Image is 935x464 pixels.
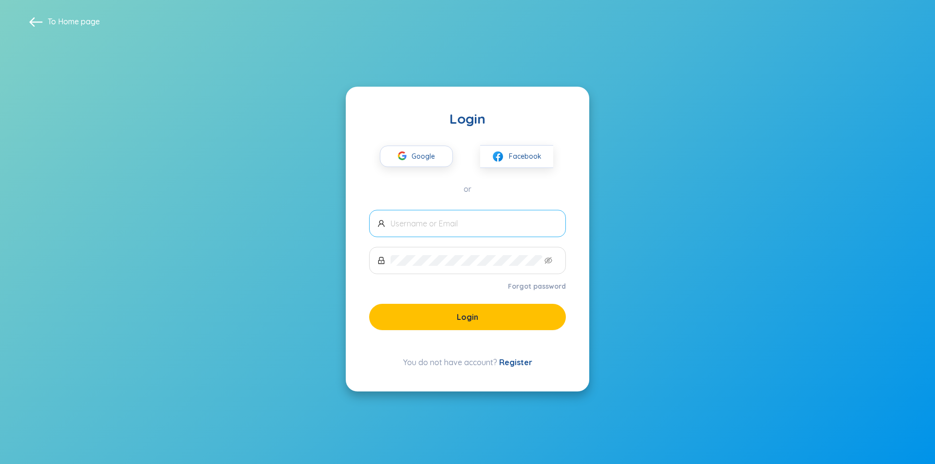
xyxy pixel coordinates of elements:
[480,145,553,168] button: facebookFacebook
[499,357,532,367] a: Register
[377,220,385,227] span: user
[48,16,100,27] span: To
[369,110,566,128] div: Login
[369,356,566,368] div: You do not have account?
[391,218,558,229] input: Username or Email
[58,17,100,26] a: Home page
[377,257,385,264] span: lock
[369,184,566,194] div: or
[457,312,478,322] span: Login
[492,150,504,163] img: facebook
[508,281,566,291] a: Forgot password
[411,146,440,167] span: Google
[544,257,552,264] span: eye-invisible
[509,151,542,162] span: Facebook
[369,304,566,330] button: Login
[380,146,453,167] button: Google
